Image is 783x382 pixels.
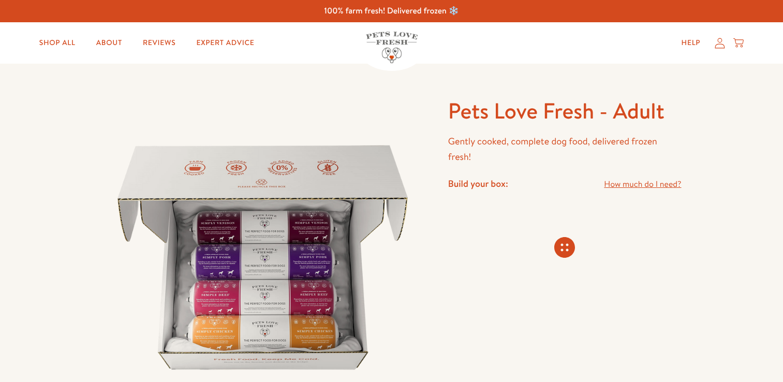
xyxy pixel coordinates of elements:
svg: Connecting store [554,237,575,258]
h1: Pets Love Fresh - Adult [448,97,682,125]
img: Pets Love Fresh [366,32,418,63]
a: Shop All [31,33,84,53]
h4: Build your box: [448,178,508,189]
p: Gently cooked, complete dog food, delivered frozen fresh! [448,134,682,165]
a: How much do I need? [604,178,681,192]
a: Reviews [135,33,184,53]
a: About [88,33,130,53]
a: Expert Advice [188,33,262,53]
a: Help [673,33,709,53]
